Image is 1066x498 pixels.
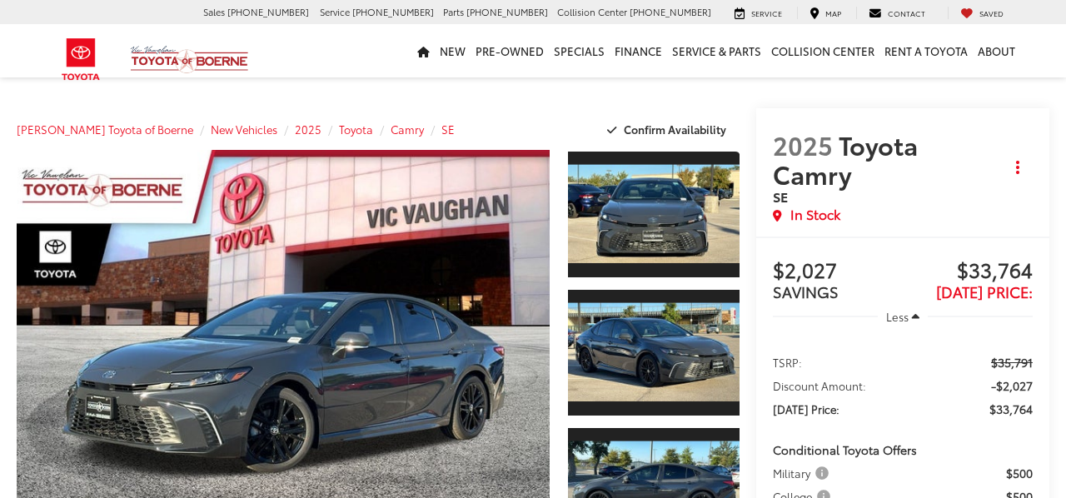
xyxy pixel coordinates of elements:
span: Service [751,7,782,18]
span: Sales [203,5,225,18]
span: Conditional Toyota Offers [773,441,917,458]
a: Pre-Owned [471,24,549,77]
a: My Saved Vehicles [948,7,1016,20]
span: [PHONE_NUMBER] [466,5,548,18]
a: Specials [549,24,610,77]
a: SE [441,122,455,137]
span: Collision Center [557,5,627,18]
span: Parts [443,5,464,18]
a: Service & Parts: Opens in a new tab [667,24,766,77]
button: Military [773,465,834,481]
span: Saved [979,7,1004,18]
span: dropdown dots [1016,161,1019,174]
a: Map [797,7,854,20]
a: Expand Photo 2 [568,288,740,417]
a: Expand Photo 1 [568,150,740,279]
span: [PHONE_NUMBER] [227,5,309,18]
a: Rent a Toyota [879,24,973,77]
img: 2025 Toyota Camry SE [565,165,741,264]
span: $2,027 [773,259,903,284]
span: [PHONE_NUMBER] [630,5,711,18]
a: Service [722,7,795,20]
span: [DATE] Price: [936,281,1033,302]
span: Confirm Availability [624,122,726,137]
a: New Vehicles [211,122,277,137]
span: $500 [1006,465,1033,481]
button: Less [878,301,928,331]
span: [PHONE_NUMBER] [352,5,434,18]
span: [DATE] Price: [773,401,839,417]
button: Actions [1004,153,1033,182]
span: -$2,027 [991,377,1033,394]
a: Contact [856,7,938,20]
span: Toyota Camry [773,127,918,192]
span: Discount Amount: [773,377,866,394]
span: Service [320,5,350,18]
button: Confirm Availability [598,115,740,144]
img: 2025 Toyota Camry SE [565,303,741,402]
a: Home [412,24,435,77]
span: Map [825,7,841,18]
a: 2025 [295,122,321,137]
span: $33,764 [989,401,1033,417]
img: Vic Vaughan Toyota of Boerne [130,45,249,74]
span: In Stock [790,205,840,224]
span: Less [886,309,909,324]
span: SAVINGS [773,281,839,302]
span: TSRP: [773,354,802,371]
a: New [435,24,471,77]
img: Toyota [50,32,112,87]
a: [PERSON_NAME] Toyota of Boerne [17,122,193,137]
a: Toyota [339,122,373,137]
a: Camry [391,122,424,137]
span: 2025 [773,127,833,162]
span: $33,764 [903,259,1033,284]
a: About [973,24,1020,77]
a: Finance [610,24,667,77]
span: SE [773,187,788,206]
a: Collision Center [766,24,879,77]
span: $35,791 [991,354,1033,371]
span: Military [773,465,832,481]
span: Contact [888,7,925,18]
